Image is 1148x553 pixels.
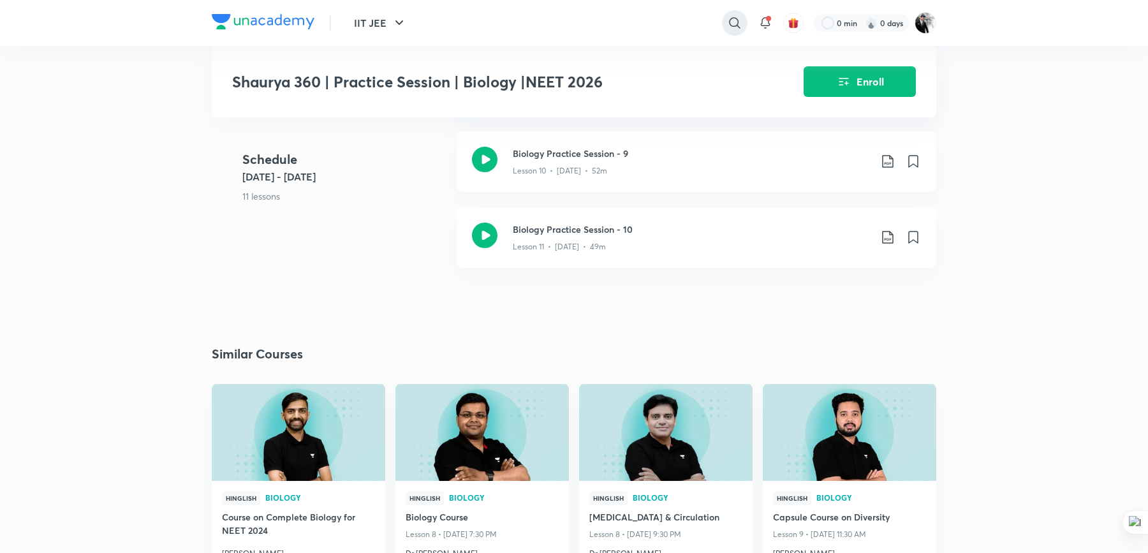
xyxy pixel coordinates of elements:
p: Lesson 10 • [DATE] • 52m [513,165,607,177]
img: new-thumbnail [577,383,754,482]
img: new-thumbnail [394,383,570,482]
img: avatar [788,17,799,29]
span: Hinglish [773,491,811,505]
img: Company Logo [212,14,314,29]
a: new-thumbnail [579,384,753,481]
a: Biology Practice Session - 9Lesson 10 • [DATE] • 52m [457,131,936,207]
p: Lesson 11 • [DATE] • 49m [513,241,606,253]
button: avatar [783,13,804,33]
p: Lesson 8 • [DATE] 7:30 PM [406,526,559,543]
h4: Schedule [242,150,446,169]
a: Company Logo [212,14,314,33]
span: Hinglish [589,491,628,505]
span: Hinglish [222,491,260,505]
span: Hinglish [406,491,444,505]
span: Biology [633,494,742,501]
a: new-thumbnail [395,384,569,481]
span: Biology [265,494,375,501]
p: 11 lessons [242,189,446,203]
a: Biology [265,494,375,503]
a: Biology Practice Session - 10Lesson 11 • [DATE] • 49m [457,207,936,283]
a: new-thumbnail [763,384,936,481]
a: new-thumbnail [212,384,385,481]
a: Biology [449,494,559,503]
h3: Biology Practice Session - 10 [513,223,870,236]
img: Nagesh M [915,12,936,34]
button: IIT JEE [346,10,415,36]
h3: Biology Practice Session - 9 [513,147,870,160]
h5: [DATE] - [DATE] [242,169,446,184]
a: [MEDICAL_DATA] & Circulation [589,510,742,526]
a: Course on Complete Biology for NEET 2024 [222,510,375,540]
h3: Shaurya 360 | Practice Session | Biology |NEET 2026 [232,73,732,91]
button: Enroll [804,66,916,97]
a: Biology [816,494,926,503]
a: Biology Course [406,510,559,526]
span: Biology [816,494,926,501]
img: new-thumbnail [761,383,938,482]
span: Biology [449,494,559,501]
img: new-thumbnail [210,383,386,482]
p: Lesson 9 • [DATE] 11:30 AM [773,526,926,543]
a: Biology [633,494,742,503]
img: streak [865,17,878,29]
h2: Similar Courses [212,344,303,364]
p: Lesson 8 • [DATE] 9:30 PM [589,526,742,543]
a: Capsule Course on Diversity [773,510,926,526]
